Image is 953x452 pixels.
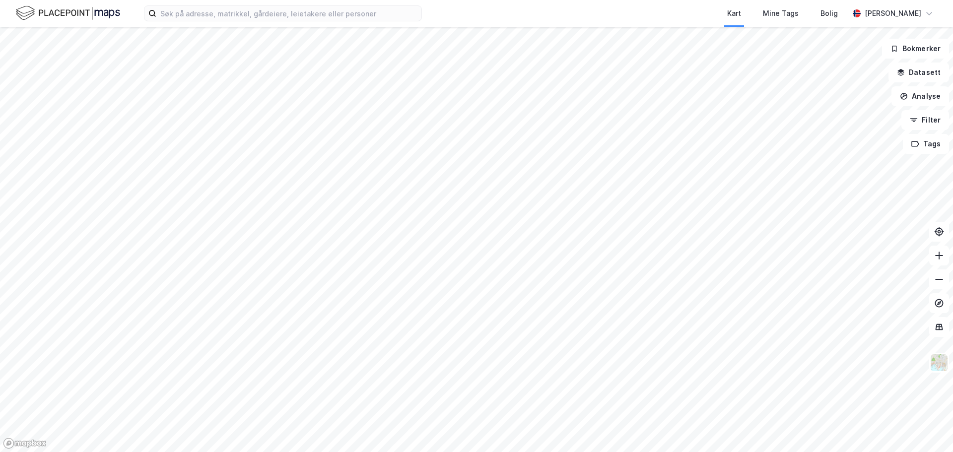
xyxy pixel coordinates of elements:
div: Kart [727,7,741,19]
input: Søk på adresse, matrikkel, gårdeiere, leietakere eller personer [156,6,421,21]
img: logo.f888ab2527a4732fd821a326f86c7f29.svg [16,4,120,22]
iframe: Chat Widget [903,404,953,452]
div: [PERSON_NAME] [865,7,921,19]
div: Mine Tags [763,7,799,19]
div: Bolig [820,7,838,19]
